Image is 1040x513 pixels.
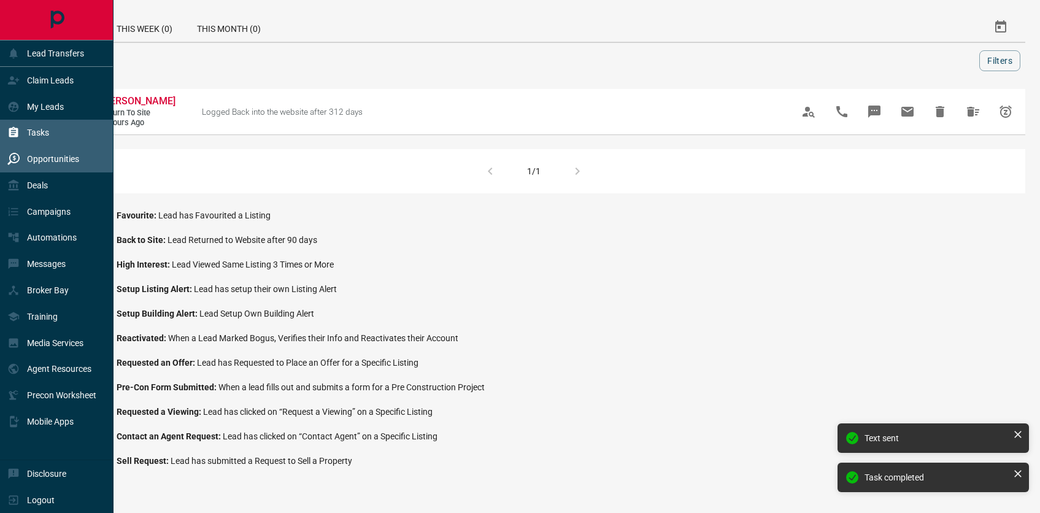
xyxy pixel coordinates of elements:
[117,260,172,269] span: High Interest
[185,12,273,42] div: This Month (0)
[218,382,485,392] span: When a lead fills out and submits a form for a Pre Construction Project
[117,456,171,466] span: Sell Request
[117,309,199,318] span: Setup Building Alert
[199,309,314,318] span: Lead Setup Own Building Alert
[865,472,1008,482] div: Task completed
[893,97,922,126] span: Email
[158,210,271,220] span: Lead has Favourited a Listing
[117,284,194,294] span: Setup Listing Alert
[979,50,1020,71] button: Filters
[202,107,363,117] span: Logged Back into the website after 312 days
[117,407,203,417] span: Requested a Viewing
[527,166,541,176] div: 1/1
[101,108,175,118] span: Return to Site
[827,97,857,126] span: Call
[168,235,317,245] span: Lead Returned to Website after 90 days
[117,358,197,368] span: Requested an Offer
[194,284,337,294] span: Lead has setup their own Listing Alert
[223,431,437,441] span: Lead has clicked on “Contact Agent” on a Specific Listing
[117,210,158,220] span: Favourite
[101,118,175,128] span: 2 hours ago
[172,260,334,269] span: Lead Viewed Same Listing 3 Times or More
[197,358,418,368] span: Lead has Requested to Place an Offer for a Specific Listing
[203,407,433,417] span: Lead has clicked on “Request a Viewing” on a Specific Listing
[925,97,955,126] span: Hide
[117,382,218,392] span: Pre-Con Form Submitted
[991,97,1020,126] span: Snooze
[865,433,1008,443] div: Text sent
[104,12,185,42] div: This Week (0)
[986,12,1015,42] button: Select Date Range
[117,235,168,245] span: Back to Site
[117,431,223,441] span: Contact an Agent Request
[171,456,352,466] span: Lead has submitted a Request to Sell a Property
[794,97,823,126] span: View Profile
[117,333,168,343] span: Reactivated
[168,333,458,343] span: When a Lead Marked Bogus, Verifies their Info and Reactivates their Account
[101,95,175,107] span: [PERSON_NAME]
[860,97,889,126] span: Message
[101,95,175,108] a: [PERSON_NAME]
[958,97,988,126] span: Hide All from Jane Kumar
